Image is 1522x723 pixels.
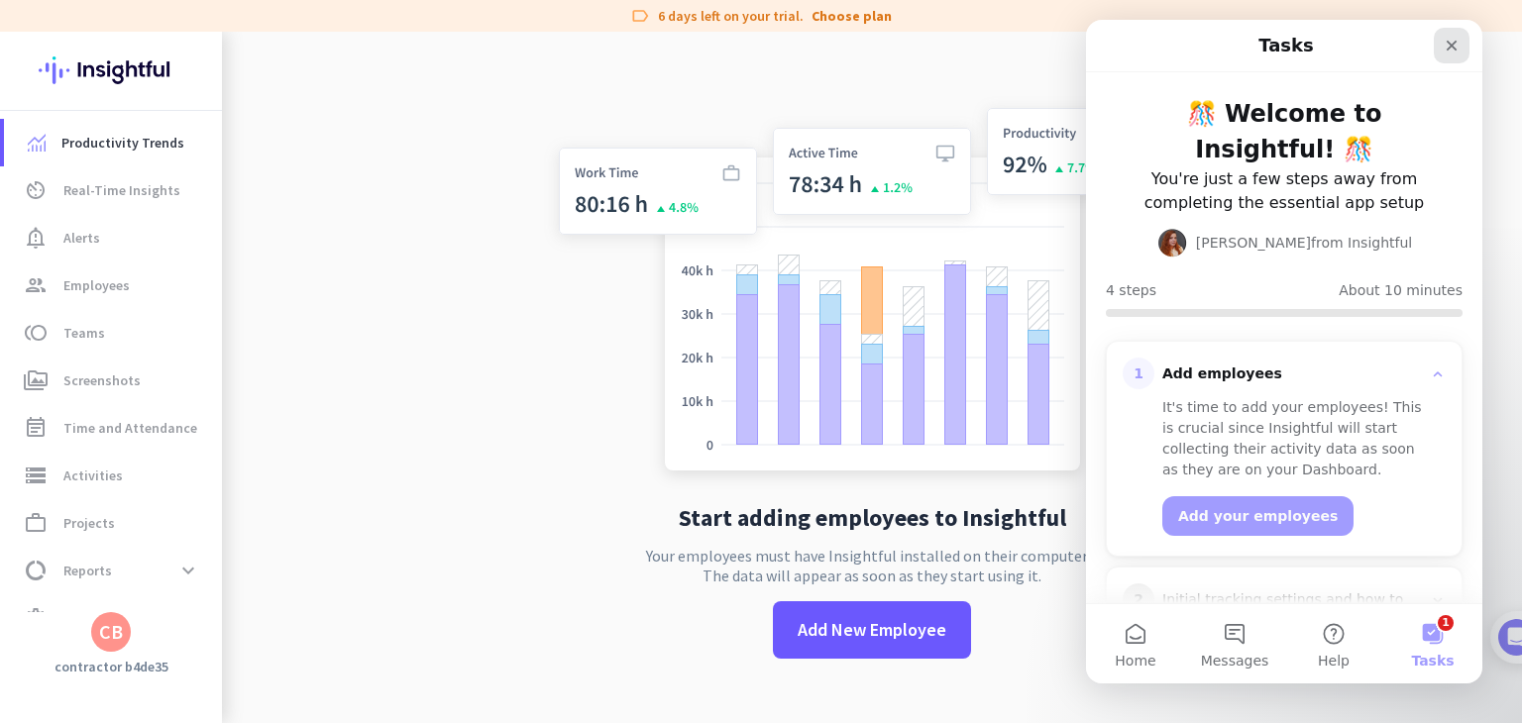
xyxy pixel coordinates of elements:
button: expand_more [170,553,206,588]
span: Screenshots [63,368,141,392]
span: Reports [63,559,112,582]
i: av_timer [24,178,48,202]
i: perm_media [24,368,48,392]
span: Teams [63,321,105,345]
i: toll [24,321,48,345]
span: Settings [63,606,117,630]
a: work_outlineProjects [4,499,222,547]
button: Add New Employee [773,601,971,659]
img: Insightful logo [39,32,183,109]
a: settingsSettings [4,594,222,642]
i: storage [24,464,48,487]
a: data_usageReportsexpand_more [4,547,222,594]
a: Choose plan [812,6,892,26]
a: event_noteTime and Attendance [4,404,222,452]
a: av_timerReal-Time Insights [4,166,222,214]
span: Activities [63,464,123,487]
a: tollTeams [4,309,222,357]
i: event_note [24,416,48,440]
i: data_usage [24,559,48,582]
h2: Start adding employees to Insightful [679,506,1066,530]
i: work_outline [24,511,48,535]
i: settings [24,606,48,630]
a: notification_importantAlerts [4,214,222,261]
img: no-search-results [544,96,1200,490]
span: Projects [63,511,115,535]
span: Add New Employee [798,617,946,643]
a: groupEmployees [4,261,222,309]
span: Time and Attendance [63,416,197,440]
span: Real-Time Insights [63,178,180,202]
div: CB [99,622,123,642]
i: notification_important [24,226,48,250]
i: label [630,6,650,26]
span: Alerts [63,226,100,250]
a: menu-itemProductivity Trends [4,119,222,166]
iframe: Intercom live chat [1086,20,1482,683]
span: Employees [63,273,130,297]
i: group [24,273,48,297]
p: Your employees must have Insightful installed on their computers. The data will appear as soon as... [646,546,1098,585]
a: perm_mediaScreenshots [4,357,222,404]
span: Productivity Trends [61,131,184,155]
a: storageActivities [4,452,222,499]
img: menu-item [28,134,46,152]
